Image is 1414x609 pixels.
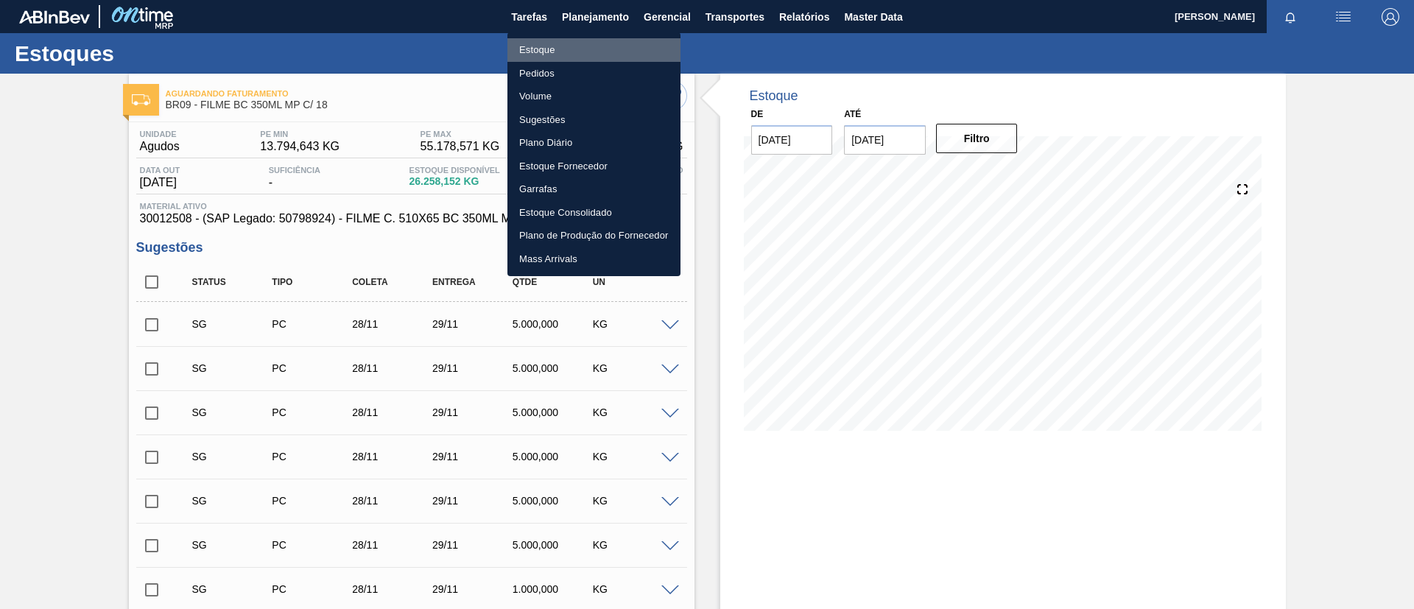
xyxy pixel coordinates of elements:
[507,38,680,62] a: Estoque
[507,131,680,155] a: Plano Diário
[507,155,680,178] a: Estoque Fornecedor
[507,201,680,225] a: Estoque Consolidado
[507,247,680,271] a: Mass Arrivals
[507,177,680,201] a: Garrafas
[507,224,680,247] a: Plano de Produção do Fornecedor
[507,85,680,108] a: Volume
[507,108,680,132] a: Sugestões
[507,62,680,85] a: Pedidos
